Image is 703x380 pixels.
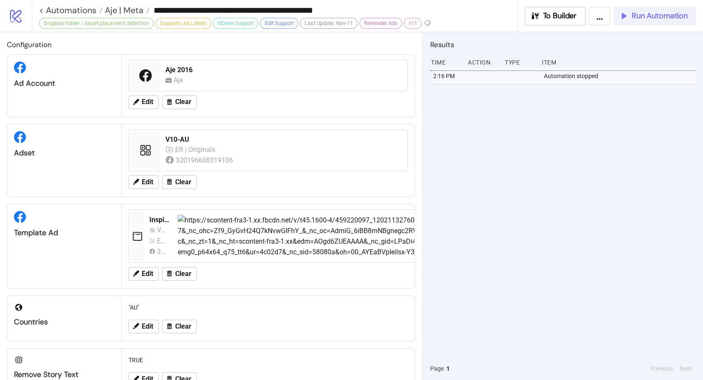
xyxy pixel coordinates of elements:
[174,75,187,85] div: Aje
[677,364,695,373] button: Next
[260,18,298,29] div: Edit Support
[14,317,115,327] div: Countries
[444,364,452,373] button: 1
[162,267,197,281] button: Clear
[129,96,159,109] button: Edit
[589,7,611,25] button: ...
[543,11,577,21] span: To Builder
[129,267,159,281] button: Edit
[647,364,675,373] button: Previous
[467,54,498,70] div: Action
[125,352,411,368] div: TRUE
[129,175,159,189] button: Edit
[157,246,168,257] div: 320196608319106
[162,320,197,333] button: Clear
[157,236,168,246] div: ER | Originals
[129,320,159,333] button: Edit
[14,370,115,380] div: Remove Story Text
[125,299,411,315] div: "AU"
[149,215,171,225] div: Inspirational_BAU_NewDrop_Polished_MercurialMaxiDress_Image_20240917_Automatic_AU
[213,18,258,29] div: GDrive Support
[142,98,153,106] span: Edit
[14,228,115,238] div: Template Ad
[157,225,168,235] div: V1-AU
[543,68,698,84] div: Automation stopped
[142,323,153,330] span: Edit
[155,18,211,29] div: Supports Ad Labels
[7,39,415,50] h2: Configuration
[14,79,115,88] div: Ad Account
[430,39,696,50] h2: Results
[430,54,461,70] div: Time
[541,54,696,70] div: Item
[39,6,103,14] a: < Automations
[632,11,688,21] span: Run Automation
[165,135,402,144] div: V10-AU
[39,18,154,29] div: Dropbox Folder / Asset placement detection
[430,364,444,373] span: Page
[525,7,586,25] button: To Builder
[359,18,402,29] div: Reminder Ads
[178,215,650,258] img: https://scontent-fra3-1.xx.fbcdn.net/v/t45.1600-4/459220097_120211327607400302_532508997224470767...
[103,6,150,14] a: Aje | Meta
[103,5,143,16] span: Aje | Meta
[175,144,217,155] div: ER | Originals
[162,175,197,189] button: Clear
[175,98,191,106] span: Clear
[176,155,235,166] div: 320196608319106
[175,270,191,278] span: Clear
[504,54,535,70] div: Type
[300,18,358,29] div: Last Update: Nov-11
[404,18,422,29] div: v11
[142,178,153,186] span: Edit
[14,148,115,158] div: Adset
[175,178,191,186] span: Clear
[142,270,153,278] span: Edit
[432,68,463,84] div: 2:16 PM
[175,323,191,330] span: Clear
[162,96,197,109] button: Clear
[165,65,402,75] div: Aje 2016
[614,7,696,25] button: Run Automation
